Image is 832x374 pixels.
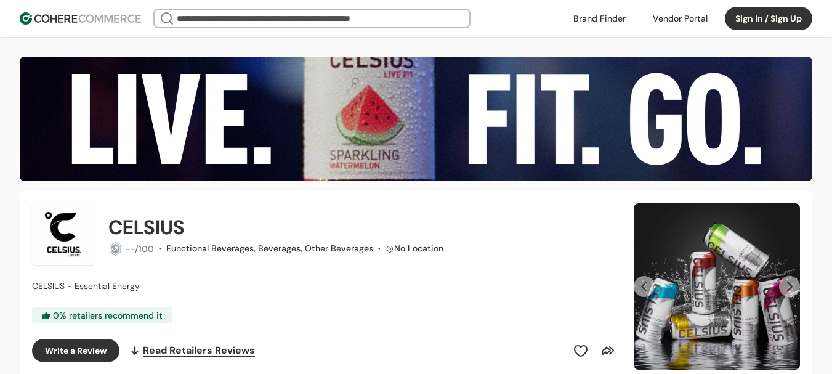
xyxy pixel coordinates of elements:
[32,280,140,291] span: CELSIUS - Essential Energy
[32,203,94,265] img: Brand Photo
[32,307,172,323] div: 0 % retailers recommend it
[135,243,154,254] span: /100
[166,243,373,254] span: Functional Beverages, Beverages, Other Beverages
[634,203,800,370] div: Slide 1
[159,243,161,254] span: ·
[378,243,381,254] span: ·
[634,203,800,370] div: Carousel
[634,276,655,297] button: Previous Slide
[779,276,800,297] button: Next Slide
[725,7,812,30] button: Sign In / Sign Up
[108,213,185,242] h2: CELSIUS
[129,339,255,362] a: Read Retailers Reviews
[634,203,800,370] img: Slide 0
[20,12,141,25] img: Cohere Logo
[394,242,443,255] div: No Location
[126,243,135,254] span: --
[143,343,255,358] span: Read Retailers Reviews
[20,57,812,181] img: Brand cover image
[32,339,119,362] button: Write a Review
